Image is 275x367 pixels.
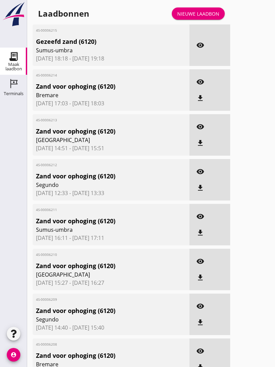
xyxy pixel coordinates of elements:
span: Segundo [36,315,161,324]
span: [DATE] 12:33 - [DATE] 13:33 [36,189,186,197]
span: Bremare [36,91,161,99]
span: 4S-00006215 [36,28,161,33]
span: 4S-00006211 [36,207,161,212]
i: account_circle [7,348,20,362]
span: [DATE] 17:03 - [DATE] 18:03 [36,99,186,107]
span: [DATE] 15:27 - [DATE] 16:27 [36,279,186,287]
span: [DATE] 14:51 - [DATE] 15:51 [36,144,186,152]
span: Zand voor ophoging (6120) [36,261,161,270]
i: visibility [196,347,204,355]
span: 4S-00006212 [36,162,161,168]
i: file_download [196,229,204,237]
i: file_download [196,139,204,147]
i: file_download [196,274,204,282]
span: Zand voor ophoging (6120) [36,172,161,181]
i: visibility [196,212,204,221]
a: Nieuwe laadbon [172,7,225,20]
i: file_download [196,318,204,327]
span: [GEOGRAPHIC_DATA] [36,270,161,279]
i: visibility [196,302,204,310]
span: 4S-00006208 [36,342,161,347]
span: Sumus-umbra [36,226,161,234]
span: 4S-00006214 [36,73,161,78]
div: Nieuwe laadbon [177,10,219,17]
span: [DATE] 16:11 - [DATE] 17:11 [36,234,186,242]
span: Zand voor ophoging (6120) [36,216,161,226]
span: 4S-00006210 [36,252,161,257]
span: Gezeefd zand (6120) [36,37,161,46]
span: Zand voor ophoging (6120) [36,82,161,91]
i: visibility [196,41,204,49]
span: [GEOGRAPHIC_DATA] [36,136,161,144]
i: file_download [196,94,204,102]
span: Zand voor ophoging (6120) [36,351,161,360]
i: file_download [196,184,204,192]
span: Zand voor ophoging (6120) [36,127,161,136]
i: visibility [196,123,204,131]
span: [DATE] 18:18 - [DATE] 19:18 [36,54,186,63]
span: Sumus-umbra [36,46,161,54]
span: [DATE] 14:40 - [DATE] 15:40 [36,324,186,332]
i: visibility [196,257,204,265]
i: visibility [196,78,204,86]
span: 4S-00006213 [36,118,161,123]
img: logo-small.a267ee39.svg [1,2,26,27]
span: Zand voor ophoging (6120) [36,306,161,315]
span: 4S-00006209 [36,297,161,302]
div: Terminals [4,91,23,96]
span: Segundo [36,181,161,189]
div: Laadbonnen [38,8,89,19]
i: visibility [196,168,204,176]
